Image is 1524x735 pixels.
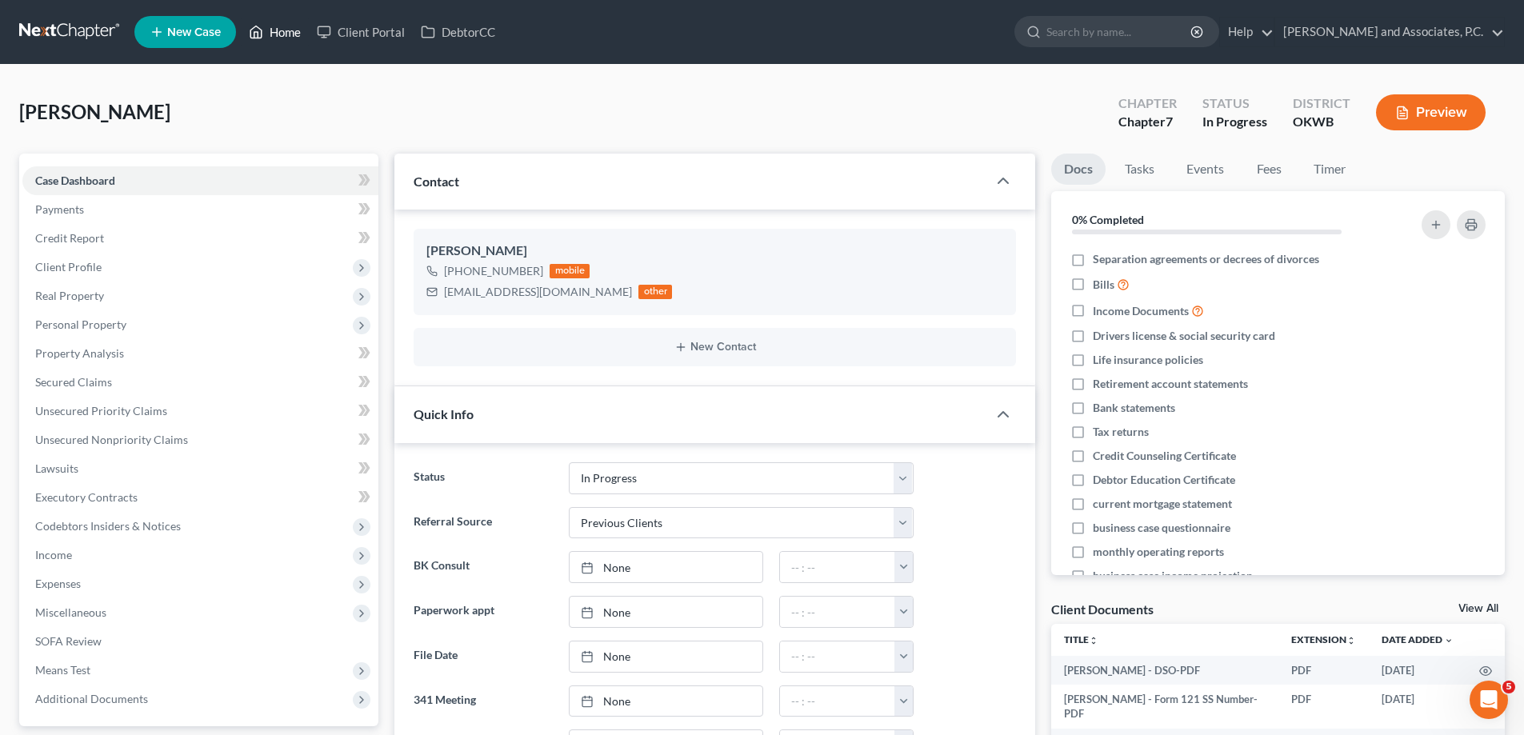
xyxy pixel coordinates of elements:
label: 341 Meeting [406,685,560,717]
input: -- : -- [780,597,895,627]
a: Docs [1051,154,1106,185]
span: [PERSON_NAME] [19,100,170,123]
a: Titleunfold_more [1064,633,1098,645]
div: Chapter [1118,94,1177,113]
a: Timer [1301,154,1358,185]
span: Additional Documents [35,692,148,705]
div: Client Documents [1051,601,1154,617]
span: Life insurance policies [1093,352,1203,368]
div: [PHONE_NUMBER] [444,263,543,279]
span: Bills [1093,277,1114,293]
span: Income [35,548,72,561]
td: [PERSON_NAME] - Form 121 SS Number-PDF [1051,685,1278,729]
span: 7 [1166,114,1173,129]
span: Quick Info [414,406,474,421]
span: New Case [167,26,221,38]
td: [PERSON_NAME] - DSO-PDF [1051,656,1278,685]
span: Client Profile [35,260,102,274]
a: Tasks [1112,154,1167,185]
span: 5 [1502,681,1515,693]
span: Retirement account statements [1093,376,1248,392]
div: [PERSON_NAME] [426,242,1003,261]
span: Personal Property [35,318,126,331]
span: Drivers license & social security card [1093,328,1275,344]
i: expand_more [1444,636,1454,645]
span: Unsecured Nonpriority Claims [35,433,188,446]
td: [DATE] [1369,685,1466,729]
span: Executory Contracts [35,490,138,504]
a: Secured Claims [22,368,378,397]
span: Tax returns [1093,424,1149,440]
button: New Contact [426,341,1003,354]
span: business case income projection [1093,568,1253,584]
a: Unsecured Nonpriority Claims [22,425,378,454]
span: Income Documents [1093,303,1189,319]
span: Bank statements [1093,400,1175,416]
a: Fees [1243,154,1294,185]
span: Credit Counseling Certificate [1093,448,1236,464]
span: current mortgage statement [1093,496,1232,512]
button: Preview [1376,94,1486,130]
div: In Progress [1202,113,1267,131]
span: Miscellaneous [35,605,106,619]
a: None [570,552,762,582]
span: Contact [414,174,459,189]
a: None [570,641,762,672]
a: DebtorCC [413,18,503,46]
span: Case Dashboard [35,174,115,187]
a: Events [1174,154,1237,185]
a: Executory Contracts [22,483,378,512]
span: Property Analysis [35,346,124,360]
div: OKWB [1293,113,1350,131]
a: Case Dashboard [22,166,378,195]
label: Referral Source [406,507,560,539]
span: SOFA Review [35,634,102,648]
a: Client Portal [309,18,413,46]
span: Real Property [35,289,104,302]
a: [PERSON_NAME] and Associates, P.C. [1275,18,1504,46]
span: Means Test [35,663,90,677]
span: Codebtors Insiders & Notices [35,519,181,533]
span: business case questionnaire [1093,520,1230,536]
td: [DATE] [1369,656,1466,685]
div: [EMAIL_ADDRESS][DOMAIN_NAME] [444,284,632,300]
i: unfold_more [1346,636,1356,645]
iframe: Intercom live chat [1470,681,1508,719]
a: None [570,686,762,717]
input: -- : -- [780,686,895,717]
a: Unsecured Priority Claims [22,397,378,425]
a: Lawsuits [22,454,378,483]
a: Home [241,18,309,46]
label: File Date [406,641,560,673]
a: Extensionunfold_more [1291,633,1356,645]
div: Chapter [1118,113,1177,131]
span: Payments [35,202,84,216]
span: Debtor Education Certificate [1093,472,1235,488]
label: BK Consult [406,551,560,583]
strong: 0% Completed [1072,213,1144,226]
span: Unsecured Priority Claims [35,404,167,417]
span: Expenses [35,577,81,590]
span: monthly operating reports [1093,544,1224,560]
label: Paperwork appt [406,596,560,628]
a: None [570,597,762,627]
label: Status [406,462,560,494]
a: View All [1458,603,1498,614]
input: -- : -- [780,641,895,672]
span: Lawsuits [35,461,78,475]
span: Secured Claims [35,375,112,389]
td: PDF [1278,656,1369,685]
div: mobile [550,264,590,278]
a: Property Analysis [22,339,378,368]
div: District [1293,94,1350,113]
input: -- : -- [780,552,895,582]
a: Help [1220,18,1274,46]
div: Status [1202,94,1267,113]
span: Credit Report [35,231,104,245]
td: PDF [1278,685,1369,729]
span: Separation agreements or decrees of divorces [1093,251,1319,267]
a: Date Added expand_more [1382,633,1454,645]
a: SOFA Review [22,627,378,656]
a: Payments [22,195,378,224]
div: other [638,285,672,299]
